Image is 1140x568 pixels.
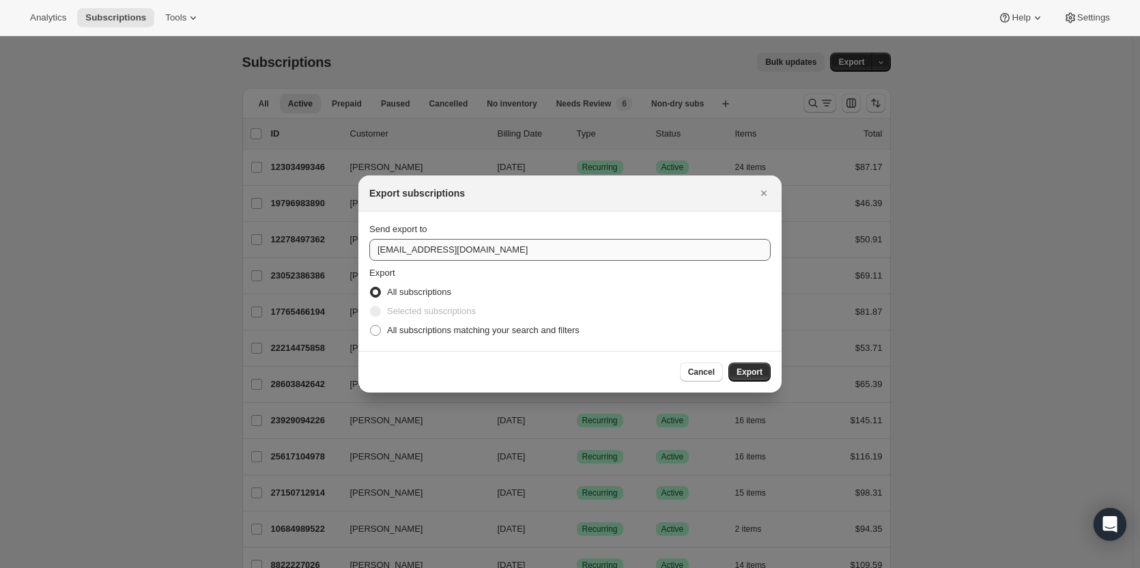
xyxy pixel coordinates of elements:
button: Help [990,8,1052,27]
span: All subscriptions [387,287,451,297]
button: Tools [157,8,208,27]
button: Analytics [22,8,74,27]
span: Settings [1077,12,1110,23]
span: Export [369,268,395,278]
span: Subscriptions [85,12,146,23]
button: Export [728,363,771,382]
span: Selected subscriptions [387,306,476,316]
div: Open Intercom Messenger [1094,508,1126,541]
span: Send export to [369,224,427,234]
h2: Export subscriptions [369,186,465,200]
button: Settings [1055,8,1118,27]
span: Tools [165,12,186,23]
span: All subscriptions matching your search and filters [387,325,580,335]
button: Cancel [680,363,723,382]
button: Close [754,184,773,203]
span: Analytics [30,12,66,23]
button: Subscriptions [77,8,154,27]
span: Export [737,367,763,378]
span: Help [1012,12,1030,23]
span: Cancel [688,367,715,378]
